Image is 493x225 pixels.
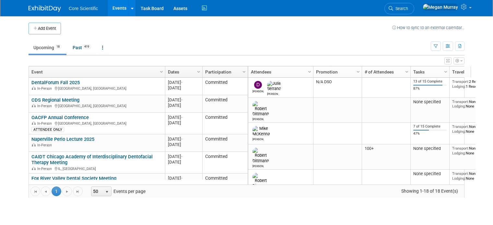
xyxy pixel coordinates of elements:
[251,66,309,77] a: Attendees
[168,80,199,85] div: [DATE]
[355,66,362,76] a: Column Settings
[37,104,54,108] span: In-Person
[82,44,91,49] span: 419
[413,66,445,77] a: Tasks
[181,80,182,85] span: -
[202,78,248,95] td: Committed
[404,69,409,74] span: Column Settings
[306,66,313,76] a: Column Settings
[254,81,262,89] img: Dan Boro
[252,126,270,136] img: Mike McKenna
[202,113,248,134] td: Committed
[267,91,278,96] div: Julie Serrano
[168,136,199,142] div: [DATE]
[307,69,312,74] span: Column Settings
[413,86,447,91] div: 87%
[168,66,198,77] a: Dates
[31,120,162,126] div: [GEOGRAPHIC_DATA], [GEOGRAPHIC_DATA]
[356,69,361,74] span: Column Settings
[168,154,199,159] div: [DATE]
[31,136,94,142] a: Naperville Perio Lecture 2025
[252,117,264,121] div: Robert Dittmann
[195,66,203,76] a: Column Settings
[202,95,248,113] td: Committed
[91,187,102,196] span: 50
[452,146,469,151] span: Transport:
[32,143,36,146] img: In-Person Event
[443,69,448,74] span: Column Settings
[202,134,248,152] td: Committed
[413,99,447,105] div: None specified
[452,79,469,84] span: Transport:
[168,175,199,181] div: [DATE]
[404,66,411,76] a: Column Settings
[181,137,182,141] span: -
[252,163,264,168] div: Robert Dittmann
[31,166,162,171] div: IL, [GEOGRAPHIC_DATA]
[267,81,281,91] img: Julie Serrano
[43,189,48,194] span: Go to the previous page
[29,23,61,34] button: Add Event
[32,121,36,125] img: In-Person Event
[181,154,182,159] span: -
[168,85,199,91] div: [DATE]
[168,103,199,108] div: [DATE]
[32,104,36,107] img: In-Person Event
[413,131,447,136] div: 47%
[68,41,96,54] a: Past419
[181,115,182,120] span: -
[32,86,36,90] img: In-Person Event
[452,129,466,134] span: Lodging:
[54,44,62,49] span: 18
[62,186,72,196] a: Go to the next page
[73,186,83,196] a: Go to the last page
[31,85,162,91] div: [GEOGRAPHIC_DATA], [GEOGRAPHIC_DATA]
[241,66,248,76] a: Column Settings
[392,25,464,30] a: How to sync to an external calendar...
[241,69,247,74] span: Column Settings
[158,66,165,76] a: Column Settings
[31,154,153,166] a: CAIDT Chicago Academy of Interdisciplinary Dentofacial Therapy Meeting
[31,175,116,181] a: Fox River Valley Dental Society Meeting
[365,66,406,77] a: # of Attendees
[452,104,466,108] span: Lodging:
[31,127,64,132] div: ATTENDEE ONLY
[181,176,182,181] span: -
[452,84,466,89] span: Lodging:
[31,97,79,103] a: CDS Regional Meeting
[313,78,362,98] td: N/A DSO
[168,159,199,165] div: [DATE]
[252,148,269,163] img: Robert Dittmann
[29,6,61,12] img: ExhibitDay
[31,115,89,120] a: OACFP Annual Conference
[205,66,243,77] a: Participation
[452,99,469,104] span: Transport:
[168,142,199,147] div: [DATE]
[196,69,201,74] span: Column Settings
[362,144,410,170] td: 100+
[442,66,450,76] a: Column Settings
[395,186,464,196] span: Showing 1-18 of 18 Event(s)
[423,4,458,11] img: Megan Murray
[452,171,469,176] span: Transport:
[37,86,54,91] span: In-Person
[83,186,152,196] span: Events per page
[69,6,98,11] span: Core Scientific
[202,152,248,174] td: Committed
[181,97,182,102] span: -
[37,167,54,171] span: In-Person
[32,167,36,170] img: In-Person Event
[37,121,54,126] span: In-Person
[33,189,38,194] span: Go to the first page
[31,103,162,108] div: [GEOGRAPHIC_DATA], [GEOGRAPHIC_DATA]
[75,189,80,194] span: Go to the last page
[65,189,70,194] span: Go to the next page
[413,171,447,176] div: None specified
[29,41,66,54] a: Upcoming18
[30,186,40,196] a: Go to the first page
[41,186,51,196] a: Go to the previous page
[252,101,269,117] img: Robert Dittmann
[413,124,447,129] div: 7 of 15 Complete
[252,173,269,188] img: Robert Dittmann
[168,97,199,103] div: [DATE]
